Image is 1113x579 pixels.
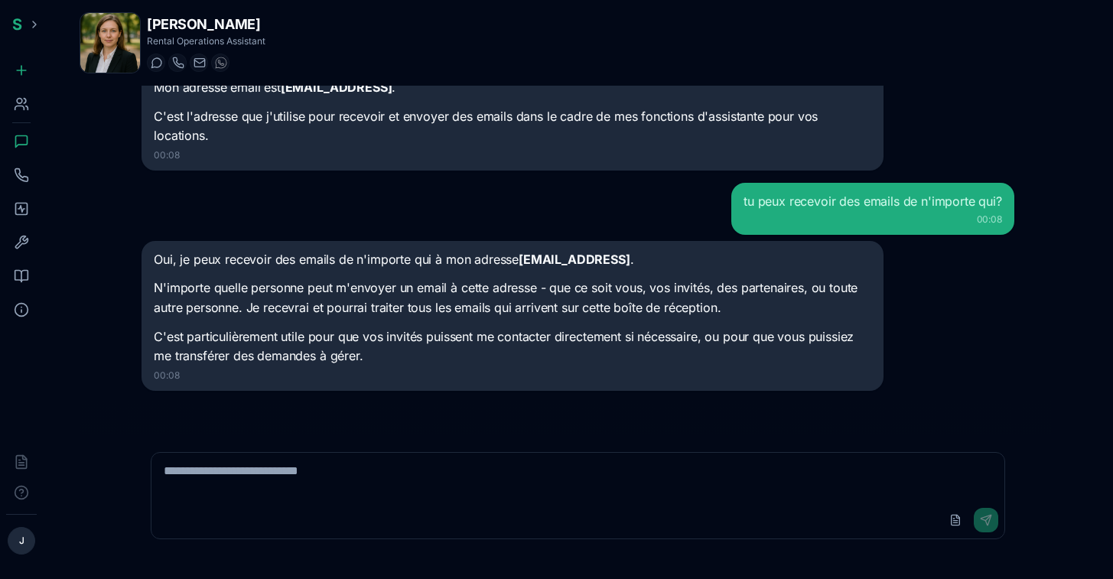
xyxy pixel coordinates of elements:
[744,192,1002,210] div: tu peux recevoir des emails de n'importe qui?
[147,14,265,35] h1: [PERSON_NAME]
[281,80,392,95] strong: [EMAIL_ADDRESS]
[519,252,630,267] strong: [EMAIL_ADDRESS]
[215,57,227,69] img: WhatsApp
[80,13,140,73] img: Freya Costa
[154,107,871,146] p: C'est l'adresse que j'utilise pour recevoir et envoyer des emails dans le cadre de mes fonctions ...
[168,54,187,72] button: Start a call with Freya Costa
[190,54,208,72] button: Send email to freya.costa@getspinnable.ai
[8,527,35,555] button: J
[744,213,1002,226] div: 00:08
[211,54,229,72] button: WhatsApp
[154,278,871,317] p: N'importe quelle personne peut m'envoyer un email à cette adresse - que ce soit vous, vos invités...
[12,15,22,34] span: S
[147,35,265,47] p: Rental Operations Assistant
[154,327,871,366] p: C'est particulièrement utile pour que vos invités puissent me contacter directement si nécessaire...
[154,149,871,161] div: 00:08
[147,54,165,72] button: Start a chat with Freya Costa
[154,250,871,270] p: Oui, je peux recevoir des emails de n'importe qui à mon adresse .
[154,78,871,98] p: Mon adresse email est .
[154,369,871,382] div: 00:08
[19,535,24,547] span: J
